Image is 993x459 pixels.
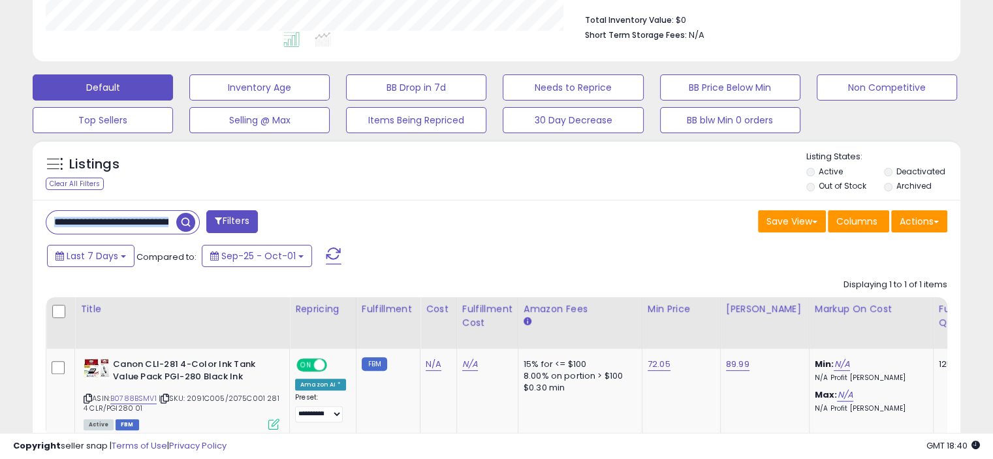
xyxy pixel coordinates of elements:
span: Columns [836,215,877,228]
button: Inventory Age [189,74,330,101]
a: N/A [834,358,849,371]
p: Listing States: [806,151,960,163]
label: Out of Stock [819,180,866,191]
button: Last 7 Days [47,245,134,267]
div: Clear All Filters [46,178,104,190]
button: Items Being Repriced [346,107,486,133]
button: Columns [828,210,889,232]
button: Filters [206,210,257,233]
span: FBM [116,419,139,430]
small: Amazon Fees. [524,316,531,328]
div: 15% for <= $100 [524,358,632,370]
button: Default [33,74,173,101]
button: Save View [758,210,826,232]
div: $0.30 min [524,382,632,394]
button: Top Sellers [33,107,173,133]
button: Sep-25 - Oct-01 [202,245,312,267]
button: Actions [891,210,947,232]
a: N/A [837,388,853,402]
div: Displaying 1 to 1 of 1 items [843,279,947,291]
span: OFF [325,360,346,371]
p: N/A Profit [PERSON_NAME] [815,373,923,383]
button: Selling @ Max [189,107,330,133]
span: Sep-25 - Oct-01 [221,249,296,262]
span: ON [298,360,314,371]
div: 8.00% on portion > $100 [524,370,632,382]
div: Min Price [648,302,715,316]
label: Active [819,166,843,177]
strong: Copyright [13,439,61,452]
div: Markup on Cost [815,302,928,316]
span: | SKU: 2091C005/2075C001 281 4 CLR/PGI280 01 [84,393,279,413]
label: Archived [896,180,931,191]
div: Cost [426,302,451,316]
div: Fulfillment [362,302,415,316]
div: Fulfillment Cost [462,302,512,330]
span: Last 7 Days [67,249,118,262]
b: Max: [815,388,838,401]
b: Canon CLI-281 4-Color Ink Tank Value Pack PGI-280 Black Ink [113,358,272,386]
div: 125 [939,358,979,370]
h5: Listings [69,155,119,174]
th: The percentage added to the cost of goods (COGS) that forms the calculator for Min & Max prices. [809,297,933,349]
a: 89.99 [726,358,749,371]
button: 30 Day Decrease [503,107,643,133]
div: ASIN: [84,358,279,428]
span: 2025-10-9 18:40 GMT [926,439,980,452]
b: Total Inventory Value: [585,14,674,25]
a: 72.05 [648,358,670,371]
b: Short Term Storage Fees: [585,29,687,40]
button: BB Drop in 7d [346,74,486,101]
button: Needs to Reprice [503,74,643,101]
button: BB Price Below Min [660,74,800,101]
p: N/A Profit [PERSON_NAME] [815,404,923,413]
span: All listings currently available for purchase on Amazon [84,419,114,430]
div: Amazon AI * [295,379,346,390]
div: Repricing [295,302,351,316]
label: Deactivated [896,166,945,177]
div: Amazon Fees [524,302,637,316]
span: Compared to: [136,251,197,263]
a: N/A [462,358,478,371]
li: $0 [585,11,938,27]
a: N/A [426,358,441,371]
div: [PERSON_NAME] [726,302,804,316]
small: FBM [362,357,387,371]
div: seller snap | | [13,440,227,452]
b: Min: [815,358,834,370]
span: N/A [689,29,704,41]
div: Fulfillable Quantity [939,302,984,330]
button: Non Competitive [817,74,957,101]
a: Terms of Use [112,439,167,452]
img: 41L2mcyJskL._SL40_.jpg [84,358,110,379]
a: B0788BSMV1 [110,393,157,404]
div: Preset: [295,393,346,422]
div: Title [80,302,284,316]
button: BB blw Min 0 orders [660,107,800,133]
a: Privacy Policy [169,439,227,452]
